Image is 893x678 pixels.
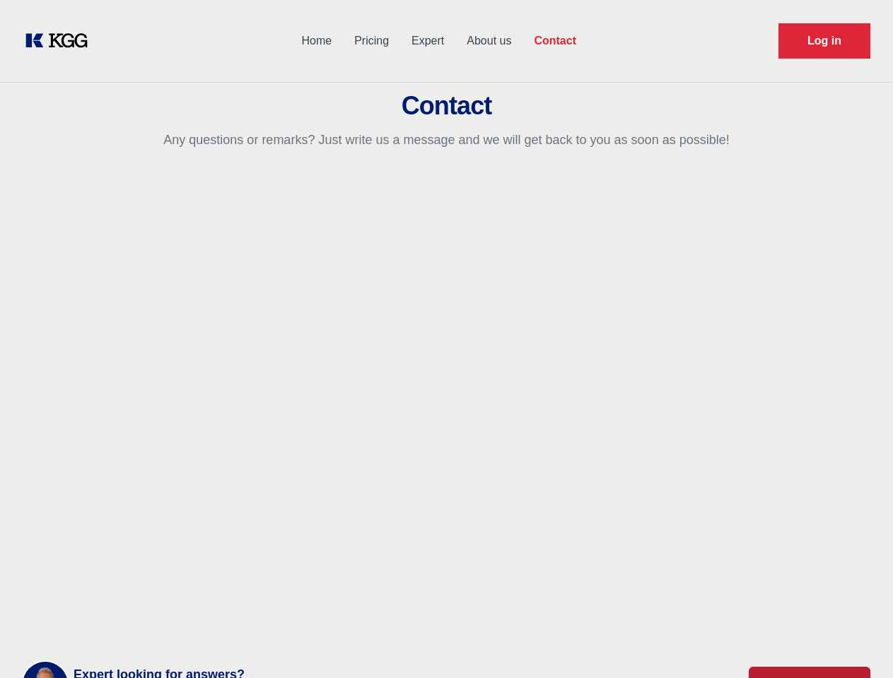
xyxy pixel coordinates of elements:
a: Contact [523,23,588,59]
a: KOL Knowledge Platform: Talk to Key External Experts (KEE) [23,30,99,52]
a: Expert [400,23,455,59]
a: Request Demo [778,23,870,59]
h2: Contact [17,92,876,120]
iframe: Chat Widget [822,610,893,678]
p: Any questions or remarks? Just write us a message and we will get back to you as soon as possible! [17,131,876,148]
a: Home [290,23,343,59]
a: About us [455,23,523,59]
a: Pricing [343,23,400,59]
